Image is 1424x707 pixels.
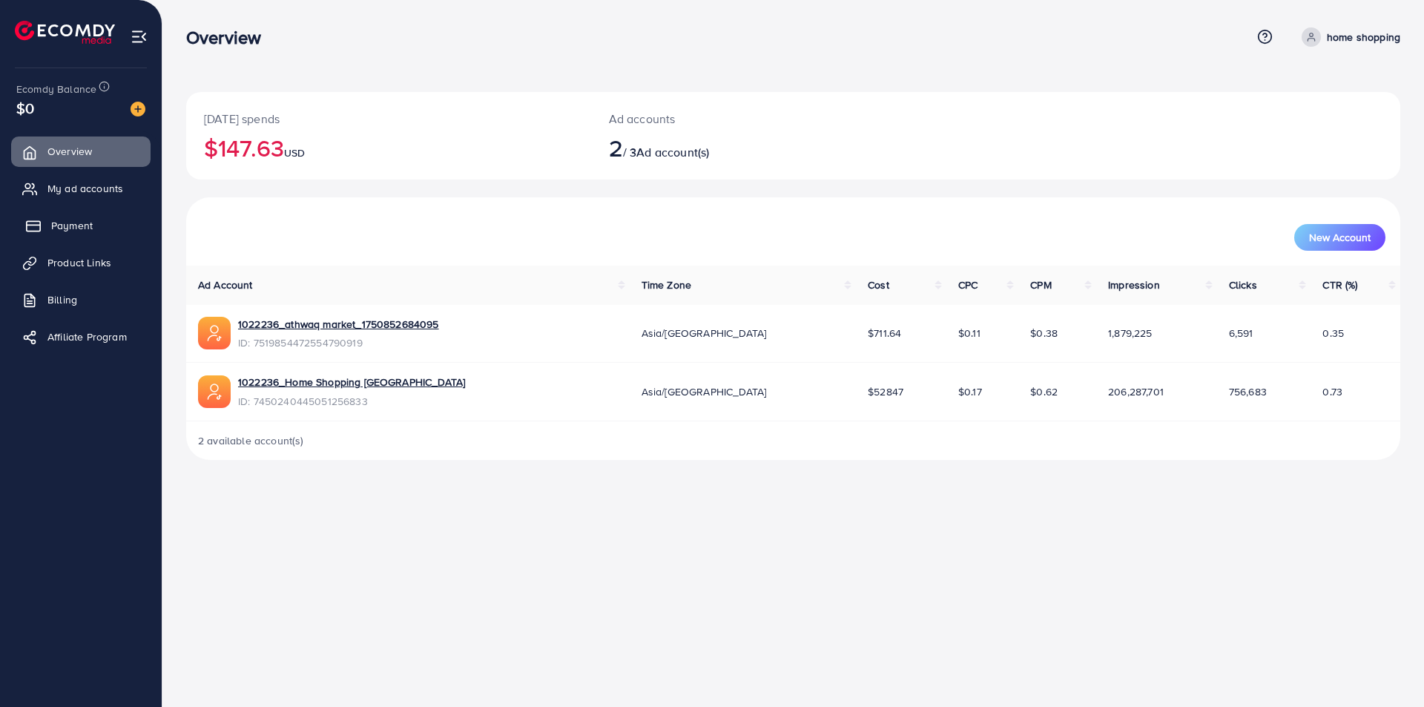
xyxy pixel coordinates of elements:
span: 1,879,225 [1108,326,1152,341]
a: 1022236_athwaq market_1750852684095 [238,317,439,332]
span: 0.35 [1322,326,1344,341]
span: CTR (%) [1322,277,1357,292]
a: Payment [11,211,151,240]
img: ic-ads-acc.e4c84228.svg [198,317,231,349]
p: Ad accounts [609,110,877,128]
span: New Account [1309,232,1371,243]
span: USD [284,145,305,160]
span: Asia/[GEOGRAPHIC_DATA] [642,326,767,341]
img: ic-ads-acc.e4c84228.svg [198,375,231,408]
span: Impression [1108,277,1160,292]
span: $0.11 [958,326,980,341]
p: [DATE] spends [204,110,573,128]
span: 206,287,701 [1108,384,1164,399]
span: Billing [47,292,77,307]
span: 6,591 [1229,326,1253,341]
span: 756,683 [1229,384,1267,399]
h2: $147.63 [204,134,573,162]
iframe: Chat [1361,640,1413,696]
a: 1022236_Home Shopping [GEOGRAPHIC_DATA] [238,375,465,389]
span: Ad account(s) [636,144,709,160]
span: ID: 7450240445051256833 [238,394,465,409]
h2: / 3 [609,134,877,162]
span: 2 [609,131,623,165]
span: $52847 [868,384,903,399]
a: Product Links [11,248,151,277]
a: Affiliate Program [11,322,151,352]
span: CPC [958,277,978,292]
img: menu [131,28,148,45]
span: $0.38 [1030,326,1058,341]
span: $0 [16,97,34,119]
span: Ad Account [198,277,253,292]
span: Clicks [1229,277,1257,292]
span: My ad accounts [47,181,123,196]
button: New Account [1294,224,1385,251]
span: 2 available account(s) [198,433,304,448]
span: Affiliate Program [47,329,127,344]
img: image [131,102,145,116]
a: home shopping [1296,27,1400,47]
span: Asia/[GEOGRAPHIC_DATA] [642,384,767,399]
a: Billing [11,285,151,315]
h3: Overview [186,27,273,48]
a: My ad accounts [11,174,151,203]
span: Ecomdy Balance [16,82,96,96]
span: Payment [51,218,93,233]
span: $0.17 [958,384,982,399]
span: ID: 7519854472554790919 [238,335,439,350]
span: CPM [1030,277,1051,292]
p: home shopping [1327,28,1400,46]
span: Product Links [47,255,111,270]
span: Cost [868,277,889,292]
span: Overview [47,144,92,159]
span: $0.62 [1030,384,1058,399]
span: Time Zone [642,277,691,292]
span: $711.64 [868,326,901,341]
img: logo [15,21,115,44]
span: 0.73 [1322,384,1342,399]
a: Overview [11,137,151,166]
